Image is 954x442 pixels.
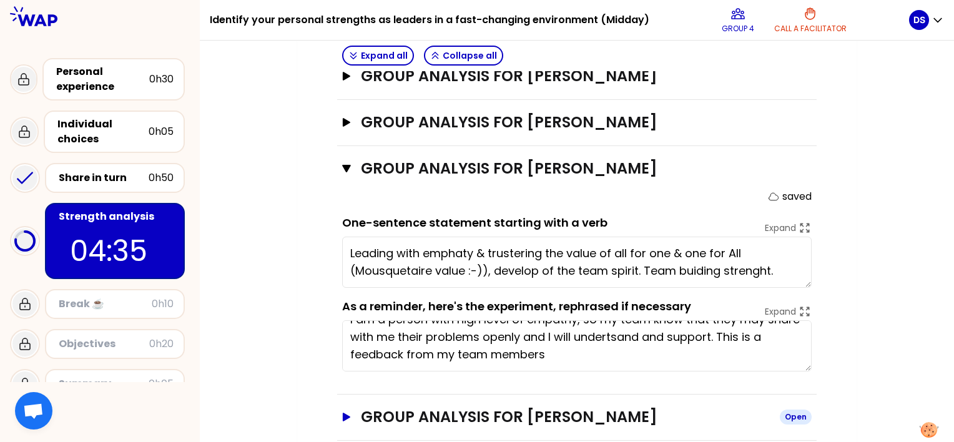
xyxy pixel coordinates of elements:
textarea: I am a person with high level of empathy, so my team know that they may share with me their probl... [342,320,812,371]
textarea: Leading with emphaty & trustering the value of all for one & one for All (Mousquetaire value :-))... [342,237,812,288]
div: Individual choices [57,117,149,147]
button: Expand all [342,46,414,66]
div: Share in turn [59,170,149,185]
h3: Group analysis for [PERSON_NAME] [361,112,770,132]
div: 0h20 [149,336,174,351]
label: One-sentence statement starting with a verb [342,215,607,230]
p: 04:35 [70,229,160,273]
p: DS [913,14,925,26]
div: Open [780,410,812,425]
div: Summary [59,376,149,391]
div: Personal experience [56,64,149,94]
p: Expand [765,222,796,234]
p: Group 4 [722,24,754,34]
h3: Group analysis for [PERSON_NAME] [361,66,770,86]
h3: Group analysis for [PERSON_NAME] [361,159,769,179]
h3: Group analysis for [PERSON_NAME] [361,407,770,427]
label: As a reminder, here's the experiment, rephrased if necessary [342,298,691,314]
button: Group analysis for [PERSON_NAME]Open [342,407,812,427]
button: Group analysis for [PERSON_NAME] [342,112,812,132]
div: 0h10 [152,297,174,312]
div: 0h05 [149,124,174,139]
div: Ouvrir le chat [15,392,52,430]
div: Strength analysis [59,209,174,224]
p: saved [782,189,812,204]
div: 0h50 [149,170,174,185]
button: Group 4 [717,1,759,39]
p: Expand [765,305,796,318]
div: 0h30 [149,72,174,87]
button: Collapse all [424,46,503,66]
div: Break ☕️ [59,297,152,312]
button: Group analysis for [PERSON_NAME] [342,66,812,86]
p: Call a facilitator [774,24,847,34]
div: 0h05 [149,376,174,391]
button: Call a facilitator [769,1,852,39]
button: DS [909,10,944,30]
div: Objectives [59,336,149,351]
button: Group analysis for [PERSON_NAME] [342,159,812,179]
